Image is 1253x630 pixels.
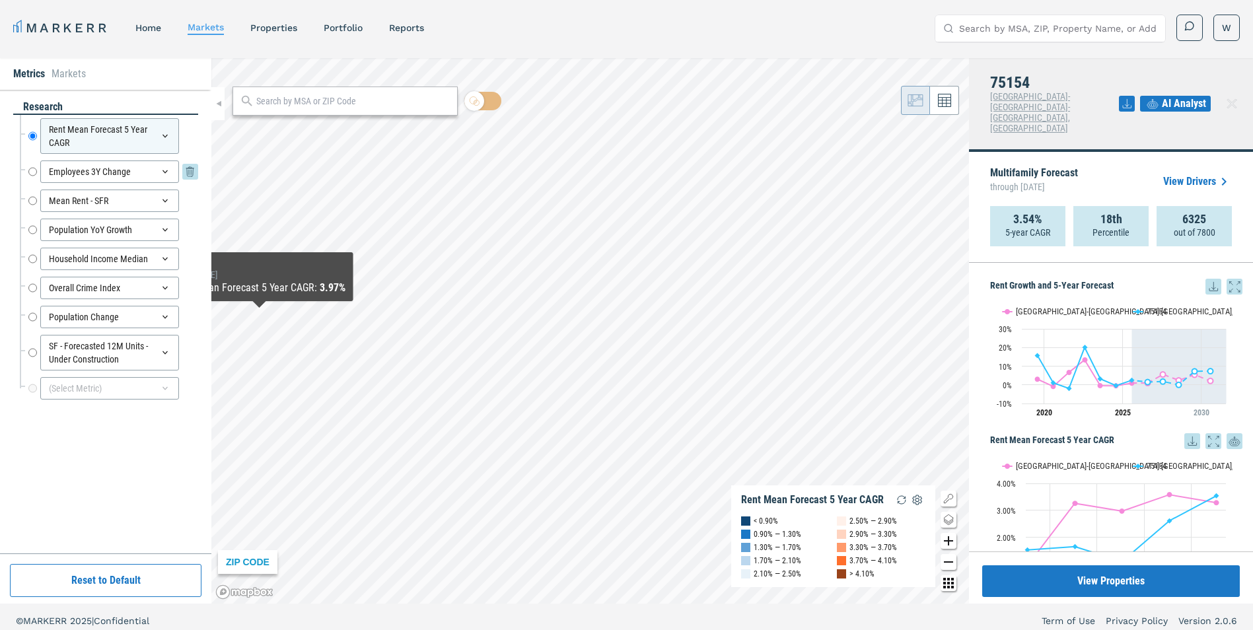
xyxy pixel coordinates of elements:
text: 3.00% [997,507,1016,516]
path: Tuesday, 14 Jul, 17:00, 1.53. 75154. [1025,547,1030,552]
a: Mapbox logo [215,584,273,600]
g: 75154, line 4 of 4 with 5 data points. [1145,368,1213,388]
path: Wednesday, 14 Jul, 17:00, 1.65. 75154. [1073,544,1078,549]
path: Monday, 29 Jul, 17:00, 2.09. Dallas-Fort Worth-Arlington, TX. [1208,378,1213,384]
a: Version 2.0.6 [1178,614,1237,627]
text: 30% [999,325,1012,334]
tspan: 2030 [1194,408,1209,417]
div: (Select Metric) [40,377,179,400]
button: Show Dallas-Fort Worth-Arlington, TX [1003,461,1120,471]
path: Saturday, 29 Jul, 17:00, 3.18. 75154. [1098,376,1103,382]
p: 5-year CAGR [1005,226,1050,239]
svg: Interactive chart [990,295,1233,427]
text: 20% [999,343,1012,353]
path: Thursday, 29 Jul, 17:00, 1.77. 75154. [1161,379,1166,384]
a: properties [250,22,297,33]
path: Sunday, 29 Jul, 17:00, 7.28. 75154. [1192,368,1198,374]
a: Portfolio [324,22,363,33]
div: As of : [DATE] [173,269,345,280]
button: Zoom in map button [941,533,956,549]
div: Mean Rent - SFR [40,190,179,212]
button: Zoom out map button [941,554,956,570]
div: 2.50% — 2.90% [849,514,897,528]
button: Show 75154 [1133,306,1168,316]
p: Multifamily Forecast [990,168,1078,195]
path: Saturday, 14 Jul, 17:00, 2.61. 75154. [1167,518,1172,523]
path: Wednesday, 29 Jul, 17:00, 1.05. 75154. [1051,380,1056,386]
span: through [DATE] [990,178,1078,195]
button: Show/Hide Legend Map Button [941,491,956,507]
a: markets [188,22,224,32]
svg: Interactive chart [990,449,1233,614]
path: Tuesday, 29 Jul, 17:00, 2.45. 75154. [1129,378,1135,383]
button: Reset to Default [10,564,201,597]
div: Rent Mean Forecast 5 Year CAGR [741,493,884,507]
img: Reload Legend [894,492,910,508]
a: Term of Use [1042,614,1095,627]
div: ZIP CODE [218,550,277,574]
div: Rent Mean Forecast 5 Year CAGR [40,118,179,154]
div: 1.30% — 1.70% [754,541,801,554]
tspan: 2020 [1036,408,1052,417]
div: Population YoY Growth [40,219,179,241]
path: Monday, 29 Jul, 17:00, -0.4. 75154. [1114,383,1119,388]
li: Markets [52,66,86,82]
button: Show 75154 [1133,461,1168,471]
a: reports [389,22,424,33]
div: 2.10% — 2.50% [754,567,801,580]
path: Monday, 29 Jul, 17:00, 7.36. 75154. [1208,368,1213,374]
text: 2.00% [997,534,1016,543]
strong: 3.54% [1013,213,1042,226]
text: -10% [997,400,1012,409]
text: 0% [1003,381,1012,390]
div: Population Change [40,306,179,328]
path: Wednesday, 14 Jul, 17:00, 3.26. Dallas-Fort Worth-Arlington, TX. [1073,501,1078,506]
div: > 4.10% [849,567,875,580]
div: SF - Forecasted 12M Units - Under Construction [40,335,179,370]
path: Thursday, 29 Jul, 17:00, -1.96. 75154. [1067,386,1072,391]
a: MARKERR [13,18,109,37]
b: 3.97% [320,281,345,294]
div: Overall Crime Index [40,277,179,299]
path: Sunday, 14 Jul, 17:00, 3.54. 75154. [1214,493,1219,499]
a: View Drivers [1163,174,1232,190]
div: 3.30% — 3.70% [849,541,897,554]
span: © [16,615,23,626]
span: W [1222,21,1231,34]
div: Household Income Median [40,248,179,270]
div: Rent Mean Forecast 5 Year CAGR : [173,280,345,296]
p: Percentile [1092,226,1129,239]
div: < 0.90% [754,514,778,528]
div: 76028 [173,258,345,269]
div: research [13,100,198,115]
path: Wednesday, 29 Jul, 17:00, 1.53. 75154. [1145,379,1151,384]
div: 2.90% — 3.30% [849,528,897,541]
text: 10% [999,363,1012,372]
span: Confidential [94,615,149,626]
h5: Rent Mean Forecast 5 Year CAGR [990,433,1242,449]
li: Metrics [13,66,45,82]
path: Saturday, 29 Jul, 17:00, -0.48. Dallas-Fort Worth-Arlington, TX. [1098,383,1103,388]
a: Privacy Policy [1106,614,1168,627]
input: Search by MSA or ZIP Code [256,94,450,108]
div: Map Tooltip Content [173,258,345,296]
path: Sunday, 14 Jul, 17:00, 3.28. Dallas-Fort Worth-Arlington, TX. [1214,500,1219,505]
path: Monday, 29 Jul, 17:00, 15.67. 75154. [1035,353,1040,358]
input: Search by MSA, ZIP, Property Name, or Address [959,15,1157,42]
div: Rent Growth and 5-Year Forecast. Highcharts interactive chart. [990,295,1242,427]
canvas: Map [211,58,969,604]
button: Other options map button [941,575,956,591]
div: 0.90% — 1.30% [754,528,801,541]
path: Friday, 14 Jul, 17:00, 2.97. Dallas-Fort Worth-Arlington, TX. [1120,508,1125,514]
tspan: 2025 [1115,408,1131,417]
span: 2025 | [70,615,94,626]
div: Employees 3Y Change [40,160,179,183]
div: 1.70% — 2.10% [754,554,801,567]
div: 3.70% — 4.10% [849,554,897,567]
h4: 75154 [990,74,1119,91]
strong: 6325 [1182,213,1206,226]
span: AI Analyst [1162,96,1206,112]
div: Rent Mean Forecast 5 Year CAGR. Highcharts interactive chart. [990,449,1242,614]
img: Settings [910,492,925,508]
path: Thursday, 29 Jul, 17:00, 5.6. Dallas-Fort Worth-Arlington, TX. [1161,372,1166,377]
